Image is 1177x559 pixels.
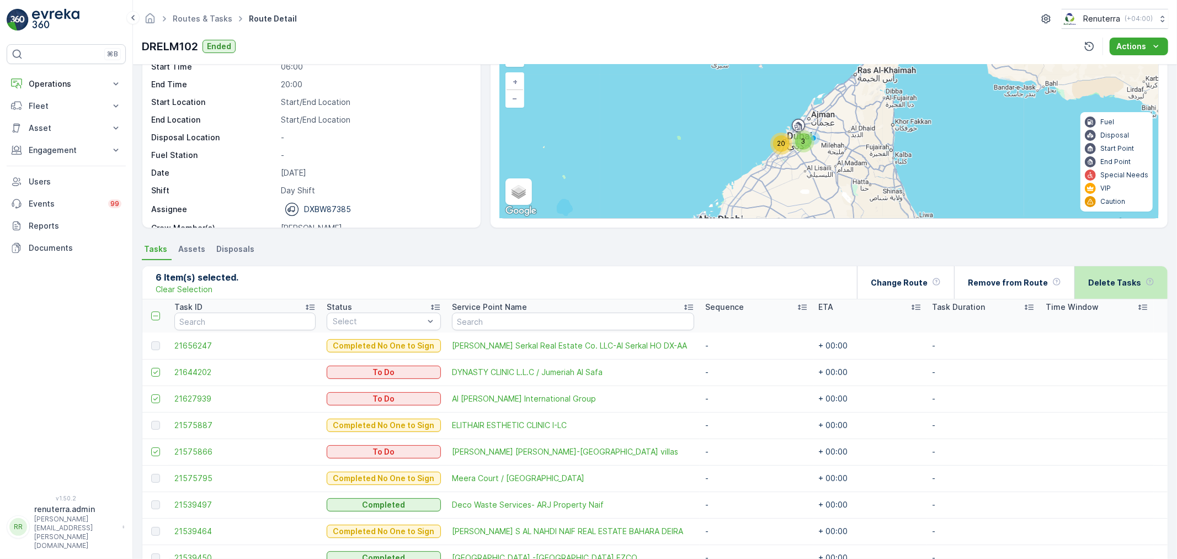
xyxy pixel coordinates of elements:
p: Completed No One to Sign [333,420,434,431]
a: SAADI ABDULRAHIM HASSAN ALRAIS-Jumeriah villas [452,446,694,457]
p: VIP [1100,184,1111,193]
p: Start Time [151,61,276,72]
p: 20:00 [281,79,469,90]
p: 6 Item(s) selected. [156,271,238,284]
button: Ended [203,40,236,53]
a: Homepage [144,17,156,26]
a: Users [7,171,126,193]
div: RR [9,518,27,536]
p: Engagement [29,145,104,156]
td: - [700,412,813,439]
a: Zoom Out [507,90,523,107]
p: Special Needs [1100,171,1148,180]
p: To Do [372,446,395,457]
p: Sequence [705,302,744,313]
p: Completed No One to Sign [333,526,434,537]
a: Al Najma Al fareeda International Group [452,393,694,404]
td: - [927,333,1041,359]
button: Completed [327,498,440,511]
p: Shift [151,185,276,196]
p: Delete Tasks [1088,277,1141,288]
td: + 00:00 [813,492,927,518]
p: To Do [372,393,395,404]
a: Layers [507,180,531,204]
img: logo_light-DOdMpM7g.png [32,9,79,31]
td: + 00:00 [813,518,927,545]
span: Meera Court / [GEOGRAPHIC_DATA] [452,473,694,484]
button: Renuterra(+04:00) [1062,9,1168,29]
a: ELITHAIR ESTHETIC CLINIC I-LC [452,420,694,431]
p: Date [151,167,276,178]
p: Completed No One to Sign [333,473,434,484]
p: ETA [819,302,834,313]
div: Toggle Row Selected [151,447,160,456]
td: - [700,492,813,518]
p: ( +04:00 ) [1125,14,1153,23]
p: 99 [110,199,119,208]
p: Reports [29,220,121,231]
button: Completed No One to Sign [327,472,440,485]
button: Actions [1110,38,1168,55]
p: Day Shift [281,185,469,196]
a: 21575795 [174,473,316,484]
a: Naseer Bin Abdullatif Al Serkal Real Estate Co. LLC-Al Serkal HO DX-AA [452,340,694,351]
button: Completed No One to Sign [327,419,440,432]
a: DYNASTY CLINIC L.L.C / Jumeriah Al Safa [452,367,694,378]
a: Routes & Tasks [173,14,232,23]
td: - [927,359,1041,386]
a: SALEH AHMED S AL NAHDI NAIF REAL ESTATE BAHARA DEIRA [452,526,694,537]
div: Toggle Row Selected [151,394,160,403]
p: Start Location [151,97,276,108]
div: Toggle Row Selected [151,500,160,509]
button: Completed No One to Sign [327,339,440,352]
p: Start/End Location [281,114,469,125]
a: 21627939 [174,393,316,404]
span: + [513,77,518,86]
img: Screenshot_2024-07-26_at_13.33.01.png [1062,13,1079,25]
td: - [927,439,1041,465]
td: + 00:00 [813,359,927,386]
td: + 00:00 [813,439,927,465]
td: - [927,518,1041,545]
span: [PERSON_NAME] S AL NAHDI NAIF REAL ESTATE BAHARA DEIRA [452,526,694,537]
button: Fleet [7,95,126,117]
td: + 00:00 [813,386,927,412]
p: Ended [207,41,231,52]
div: Toggle Row Selected [151,368,160,377]
span: Route Detail [247,13,299,24]
a: 21656247 [174,340,316,351]
p: End Location [151,114,276,125]
div: Toggle Row Selected [151,341,160,350]
div: 3 [792,130,814,152]
p: Status [327,302,352,313]
p: - [281,132,469,143]
p: ⌘B [107,50,118,59]
td: - [700,359,813,386]
td: - [700,333,813,359]
p: Completed No One to Sign [333,340,434,351]
span: Tasks [144,244,167,255]
span: 3 [801,137,806,145]
a: 21644202 [174,367,316,378]
span: 21539464 [174,526,316,537]
div: Toggle Row Selected [151,527,160,536]
p: Remove from Route [968,277,1048,288]
p: Task Duration [933,302,986,313]
td: - [700,465,813,492]
p: Change Route [871,277,928,288]
p: Renuterra [1083,13,1120,24]
span: Al [PERSON_NAME] International Group [452,393,694,404]
p: Fuel [1100,118,1114,126]
p: Crew Member(s) [151,223,276,234]
p: To Do [372,367,395,378]
p: Users [29,176,121,187]
span: Assets [178,244,205,255]
td: - [700,439,813,465]
p: [PERSON_NAME] [281,223,469,234]
p: Start/End Location [281,97,469,108]
div: 20 [770,133,792,155]
button: Completed No One to Sign [327,525,440,538]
